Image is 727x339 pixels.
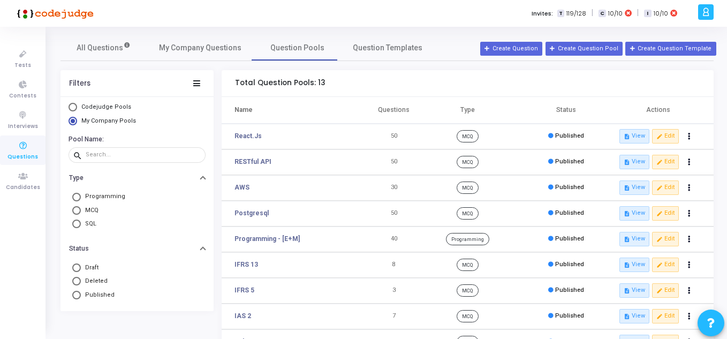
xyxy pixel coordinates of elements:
[369,278,419,304] td: 3
[517,97,615,124] th: Status
[6,183,40,192] span: Candidates
[480,42,542,56] button: Create Question
[81,206,99,215] span: MCQ
[457,259,479,270] span: MCQ
[644,10,651,18] span: I
[81,192,125,201] span: Programming
[682,129,697,144] button: Actions
[682,206,697,221] button: Actions
[369,252,419,278] td: 8
[637,7,639,19] span: |
[69,79,90,88] div: Filters
[624,159,630,165] i: description
[77,42,131,54] span: All Questions
[7,153,38,162] span: Questions
[682,309,697,324] button: Actions
[652,309,679,323] button: editEdit
[532,9,553,18] label: Invites:
[222,97,369,124] th: Name
[235,79,325,88] h5: Total Question Pools: 13
[624,133,630,139] i: description
[656,262,662,268] i: edit
[457,130,479,142] span: MCQ
[548,312,584,321] div: Published
[652,155,679,169] button: editEdit
[599,10,605,18] span: C
[619,232,649,246] button: descriptionView
[457,310,479,322] span: MCQ
[81,263,99,273] span: Draft
[656,236,662,242] i: edit
[369,97,419,124] th: Questions
[9,92,36,101] span: Contests
[419,97,517,124] th: Type
[652,258,679,272] button: editEdit
[369,149,419,175] td: 50
[234,131,262,141] a: React.Js
[619,129,649,143] button: descriptionView
[624,210,630,216] i: description
[270,42,324,54] span: Question Pools
[369,227,419,252] td: 40
[234,285,254,295] a: IFRS 5
[81,277,108,286] span: Deleted
[656,159,662,165] i: edit
[457,156,479,168] span: MCQ
[81,117,136,124] span: My Company Pools
[234,260,258,269] a: IFRS 13
[457,182,479,193] span: MCQ
[548,235,584,244] div: Published
[619,309,649,323] button: descriptionView
[619,206,649,220] button: descriptionView
[548,286,584,295] div: Published
[369,201,419,227] td: 50
[69,103,206,128] mat-radio-group: Select Library
[369,304,419,329] td: 7
[682,232,697,247] button: Actions
[548,260,584,269] div: Published
[234,183,249,192] a: AWS
[619,155,649,169] button: descriptionView
[81,220,96,229] span: SQL
[369,124,419,149] td: 50
[457,207,479,219] span: MCQ
[619,258,649,272] button: descriptionView
[624,262,630,268] i: description
[69,135,203,144] h6: Pool Name:
[656,288,662,293] i: edit
[14,61,31,70] span: Tests
[682,180,697,195] button: Actions
[548,183,584,192] div: Published
[81,291,115,300] span: Published
[234,208,269,218] a: Postgresql
[69,174,84,182] h6: Type
[69,245,89,253] h6: Status
[682,258,697,273] button: Actions
[86,152,201,158] input: Search...
[656,313,662,319] i: edit
[619,180,649,194] button: descriptionView
[369,175,419,201] td: 30
[60,169,214,186] button: Type
[652,180,679,194] button: editEdit
[652,232,679,246] button: editEdit
[548,132,584,141] div: Published
[652,283,679,297] button: editEdit
[624,288,630,293] i: description
[656,185,662,191] i: edit
[652,129,679,143] button: editEdit
[615,97,714,124] th: Actions
[81,103,131,110] span: Codejudge Pools
[682,155,697,170] button: Actions
[557,10,564,18] span: T
[656,210,662,216] i: edit
[13,3,94,24] img: logo
[625,42,716,56] button: Create Question Template
[234,157,271,167] a: RESTful API
[446,233,489,245] span: Programming
[592,7,593,19] span: |
[656,133,662,139] i: edit
[619,283,649,297] button: descriptionView
[234,311,251,321] a: IAS 2
[60,240,214,257] button: Status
